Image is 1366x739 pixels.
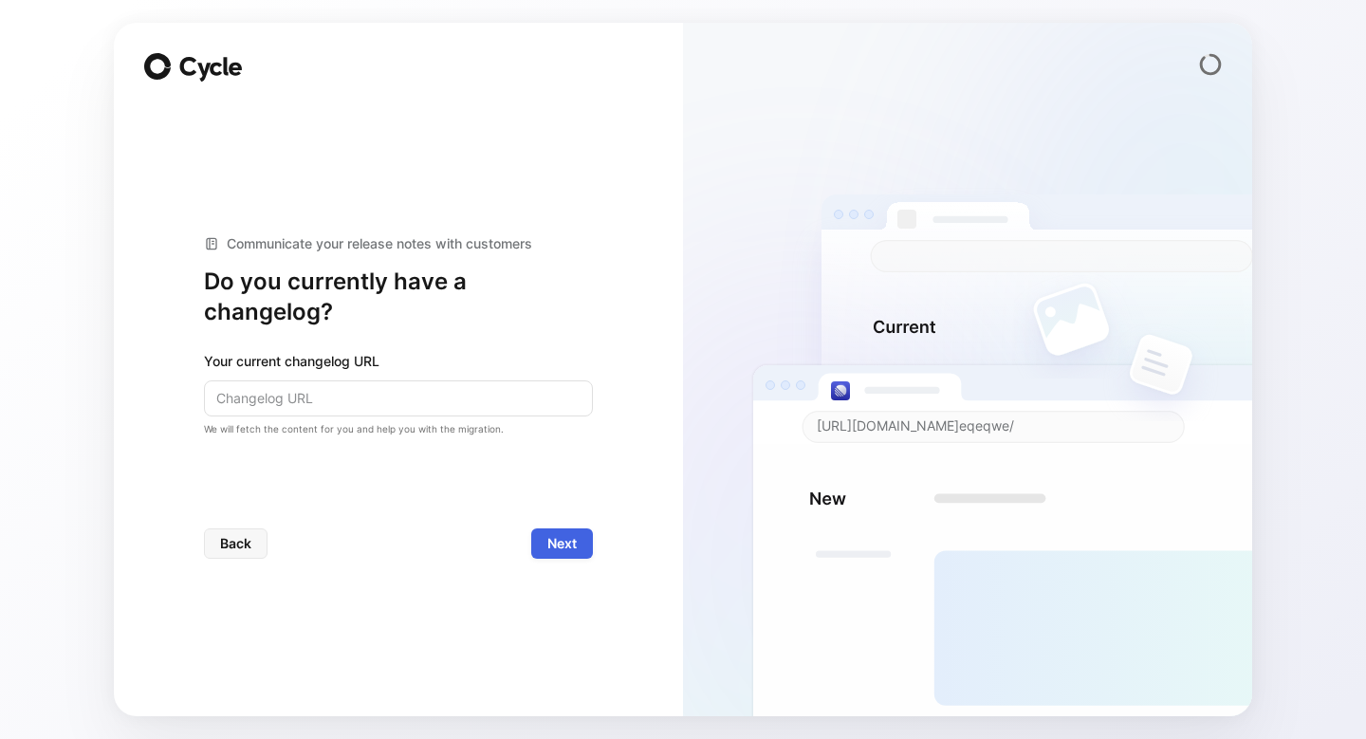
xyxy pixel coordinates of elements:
div: Your current changelog URL [204,350,593,373]
img: linear.app [831,381,850,400]
button: Back [204,528,268,559]
h1: Do you currently have a changelog? [204,267,593,327]
span: Back [220,532,251,555]
span: Next [547,532,577,555]
div: [URL][DOMAIN_NAME] eqeqwe / [817,415,1014,437]
div: Communicate your release notes with customers [204,232,593,255]
button: Next [531,528,593,559]
div: We will fetch the content for you and help you with the migration. [204,420,593,437]
input: Changelog URL [204,380,593,416]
